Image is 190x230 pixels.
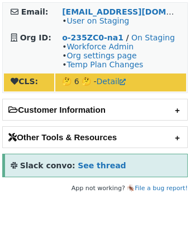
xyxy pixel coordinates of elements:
strong: CLS: [11,77,38,86]
a: Temp Plan Changes [66,60,143,69]
strong: Slack convo: [20,161,75,170]
span: • • • [62,42,143,69]
strong: Email: [21,7,49,16]
a: Detail [97,77,126,86]
a: o-235ZC0-na1 [62,33,123,42]
td: 🤔 6 🤔 - [55,73,186,91]
h2: Other Tools & Resources [3,127,187,148]
a: See thread [78,161,126,170]
a: On Staging [131,33,175,42]
strong: Org ID: [20,33,51,42]
a: File a bug report! [135,185,188,192]
strong: / [126,33,129,42]
a: Workforce Admin [66,42,134,51]
footer: App not working? 🪳 [2,183,188,194]
a: Org settings page [66,51,136,60]
span: • [62,16,129,25]
h2: Customer Information [3,99,187,120]
a: User on Staging [66,16,129,25]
